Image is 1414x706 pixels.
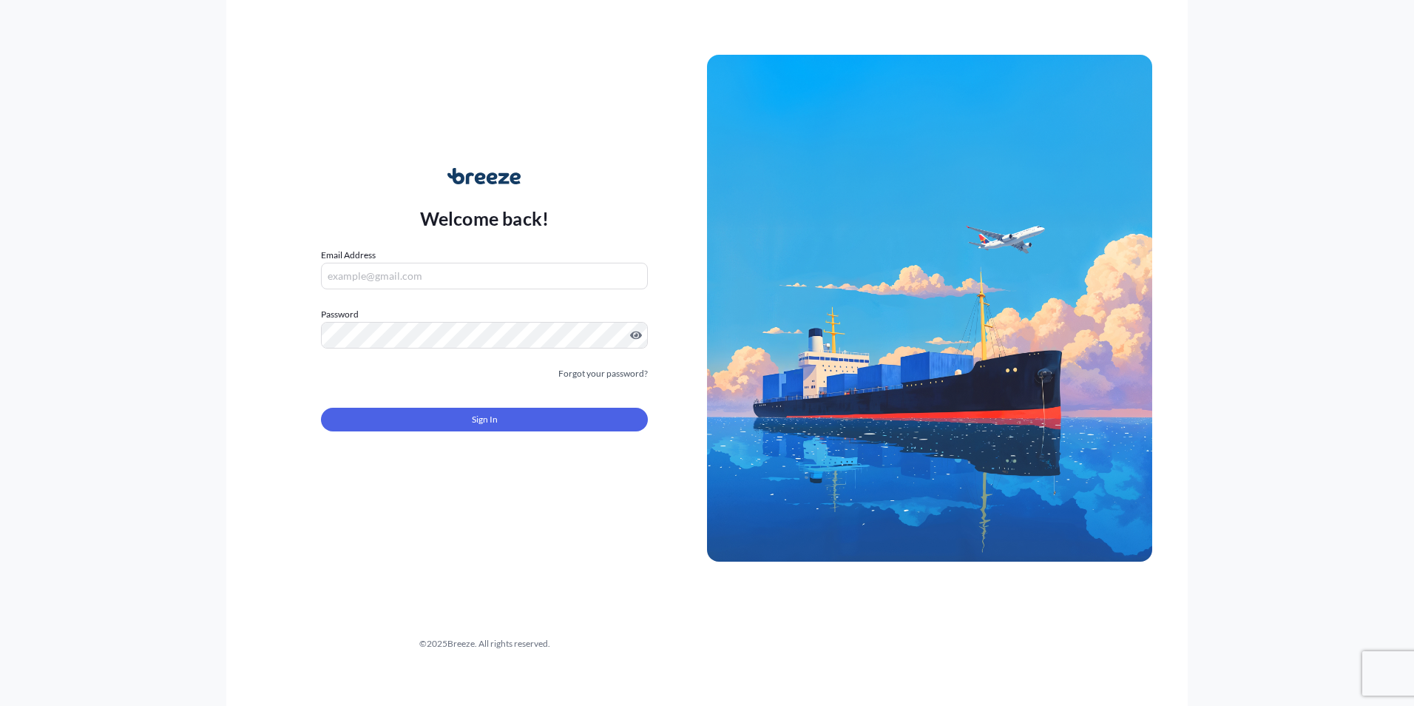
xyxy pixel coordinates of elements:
span: Sign In [472,412,498,427]
label: Email Address [321,248,376,263]
p: Welcome back! [420,206,549,230]
button: Show password [630,329,642,341]
button: Sign In [321,408,648,431]
label: Password [321,307,648,322]
img: Ship illustration [707,55,1152,561]
div: © 2025 Breeze. All rights reserved. [262,636,707,651]
input: example@gmail.com [321,263,648,289]
a: Forgot your password? [558,366,648,381]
